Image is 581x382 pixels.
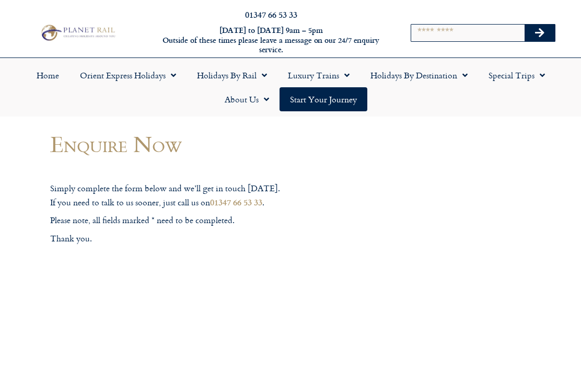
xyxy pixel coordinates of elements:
[50,182,364,209] p: Simply complete the form below and we’ll get in touch [DATE]. If you need to talk to us sooner, j...
[50,232,364,246] p: Thank you.
[277,63,360,87] a: Luxury Trains
[478,63,555,87] a: Special Trips
[187,63,277,87] a: Holidays by Rail
[50,214,364,227] p: Please note, all fields marked * need to be completed.
[525,25,555,41] button: Search
[214,87,280,111] a: About Us
[360,63,478,87] a: Holidays by Destination
[210,196,262,208] a: 01347 66 53 33
[38,23,117,42] img: Planet Rail Train Holidays Logo
[245,8,297,20] a: 01347 66 53 33
[50,132,364,156] h1: Enquire Now
[280,87,367,111] a: Start your Journey
[69,63,187,87] a: Orient Express Holidays
[26,63,69,87] a: Home
[158,26,385,55] h6: [DATE] to [DATE] 9am – 5pm Outside of these times please leave a message on our 24/7 enquiry serv...
[5,63,576,111] nav: Menu
[61,271,353,350] iframe: Form 0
